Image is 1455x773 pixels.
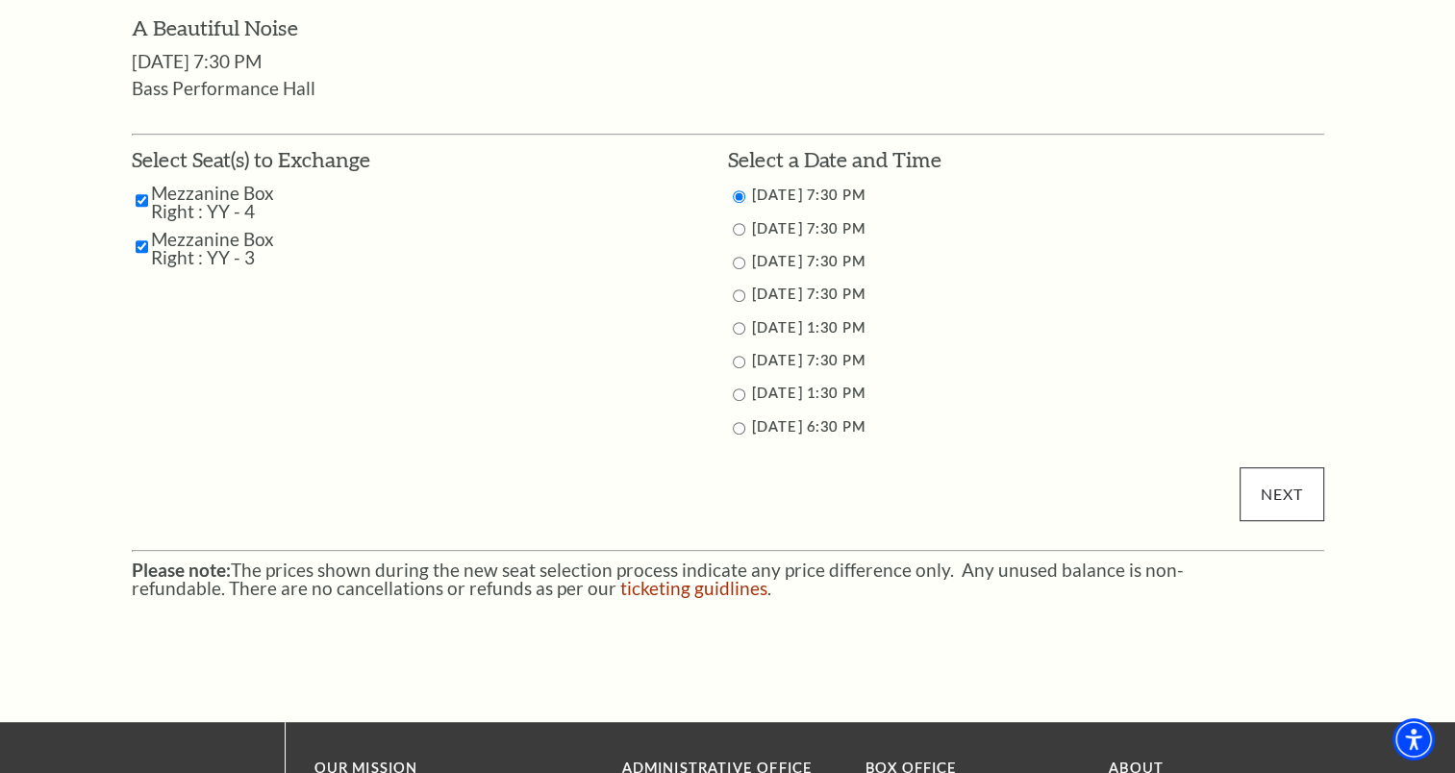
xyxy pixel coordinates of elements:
label: [DATE] 7:30 PM [752,187,865,203]
input: 10/31/2025 7:30 PM [733,289,745,302]
p: The prices shown during the new seat selection process indicate any price difference only. Any un... [132,561,1324,597]
input: 11/2/2025 1:30 PM [733,388,745,401]
a: ticketing guidlines - open in a new tab [620,577,767,599]
span: [DATE] 7:30 PM [132,50,262,72]
label: [DATE] 1:30 PM [752,385,865,401]
label: [DATE] 1:30 PM [752,319,865,336]
input: Mezzanine Box Right : YY - 4 [136,184,148,217]
strong: Please note: [132,559,231,581]
input: 11/1/2025 1:30 PM [733,322,745,335]
h3: Select Seat(s) to Exchange [132,145,382,175]
label: [DATE] 7:30 PM [752,352,865,368]
label: [DATE] 6:30 PM [752,418,865,435]
input: Submit button [1240,467,1323,521]
input: 11/1/2025 7:30 PM [733,356,745,368]
h3: Select a Date and Time [728,145,1324,175]
input: 11/2/2025 6:30 PM [733,422,745,435]
label: [DATE] 7:30 PM [752,220,865,237]
input: 10/30/2025 7:30 PM [733,257,745,269]
div: Accessibility Menu [1392,718,1435,761]
label: [DATE] 7:30 PM [752,253,865,269]
label: Mezzanine Box Right : YY - 3 [151,230,301,266]
input: 10/28/2025 7:30 PM [733,190,745,203]
h3: A Beautiful Noise [132,13,1324,43]
label: Mezzanine Box Right : YY - 4 [151,184,301,220]
label: [DATE] 7:30 PM [752,286,865,302]
input: Mezzanine Box Right : YY - 3 [136,230,148,263]
span: Bass Performance Hall [132,77,315,99]
input: 10/29/2025 7:30 PM [733,223,745,236]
